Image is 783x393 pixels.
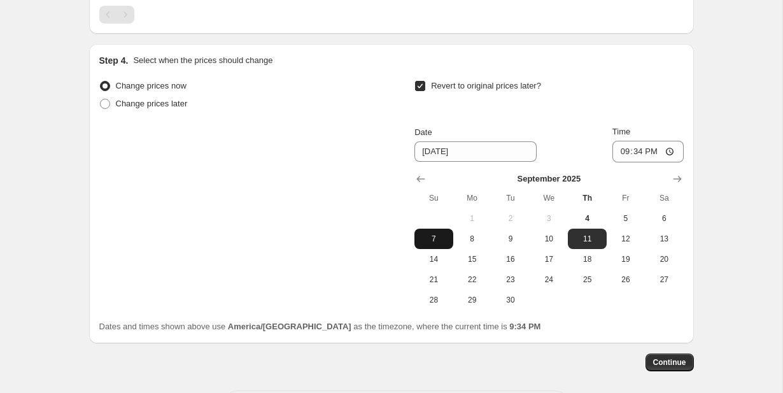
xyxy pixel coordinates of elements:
[650,234,678,244] span: 13
[414,141,537,162] input: 9/4/2025
[612,127,630,136] span: Time
[650,275,678,285] span: 27
[612,275,640,285] span: 26
[458,254,486,264] span: 15
[414,188,453,208] th: Sunday
[530,229,568,249] button: Wednesday September 10 2025
[491,290,530,310] button: Tuesday September 30 2025
[607,269,645,290] button: Friday September 26 2025
[414,290,453,310] button: Sunday September 28 2025
[228,322,351,331] b: America/[GEOGRAPHIC_DATA]
[573,213,601,224] span: 4
[453,229,491,249] button: Monday September 8 2025
[491,229,530,249] button: Tuesday September 9 2025
[99,54,129,67] h2: Step 4.
[497,213,525,224] span: 2
[530,188,568,208] th: Wednesday
[491,188,530,208] th: Tuesday
[458,275,486,285] span: 22
[573,234,601,244] span: 11
[414,127,432,137] span: Date
[116,81,187,90] span: Change prices now
[420,275,448,285] span: 21
[650,193,678,203] span: Sa
[653,357,686,368] span: Continue
[535,193,563,203] span: We
[491,249,530,269] button: Tuesday September 16 2025
[420,295,448,305] span: 28
[568,188,606,208] th: Thursday
[453,208,491,229] button: Monday September 1 2025
[458,193,486,203] span: Mo
[645,188,683,208] th: Saturday
[491,269,530,290] button: Tuesday September 23 2025
[650,213,678,224] span: 6
[568,208,606,229] button: Today Thursday September 4 2025
[420,254,448,264] span: 14
[535,254,563,264] span: 17
[414,229,453,249] button: Sunday September 7 2025
[535,234,563,244] span: 10
[458,295,486,305] span: 29
[573,193,601,203] span: Th
[453,269,491,290] button: Monday September 22 2025
[568,269,606,290] button: Thursday September 25 2025
[573,275,601,285] span: 25
[458,234,486,244] span: 8
[414,249,453,269] button: Sunday September 14 2025
[535,213,563,224] span: 3
[412,170,430,188] button: Show previous month, August 2025
[645,249,683,269] button: Saturday September 20 2025
[607,208,645,229] button: Friday September 5 2025
[645,269,683,290] button: Saturday September 27 2025
[612,254,640,264] span: 19
[612,193,640,203] span: Fr
[535,275,563,285] span: 24
[414,269,453,290] button: Sunday September 21 2025
[573,254,601,264] span: 18
[530,249,568,269] button: Wednesday September 17 2025
[99,322,541,331] span: Dates and times shown above use as the timezone, where the current time is
[530,208,568,229] button: Wednesday September 3 2025
[607,229,645,249] button: Friday September 12 2025
[612,141,684,162] input: 12:00
[668,170,686,188] button: Show next month, October 2025
[497,275,525,285] span: 23
[497,234,525,244] span: 9
[133,54,272,67] p: Select when the prices should change
[453,290,491,310] button: Monday September 29 2025
[99,6,134,24] nav: Pagination
[530,269,568,290] button: Wednesday September 24 2025
[458,213,486,224] span: 1
[497,193,525,203] span: Tu
[568,229,606,249] button: Thursday September 11 2025
[497,295,525,305] span: 30
[453,249,491,269] button: Monday September 15 2025
[420,234,448,244] span: 7
[431,81,541,90] span: Revert to original prices later?
[612,234,640,244] span: 12
[607,188,645,208] th: Friday
[568,249,606,269] button: Thursday September 18 2025
[116,99,188,108] span: Change prices later
[607,249,645,269] button: Friday September 19 2025
[612,213,640,224] span: 5
[645,354,694,371] button: Continue
[497,254,525,264] span: 16
[491,208,530,229] button: Tuesday September 2 2025
[645,208,683,229] button: Saturday September 6 2025
[509,322,540,331] b: 9:34 PM
[420,193,448,203] span: Su
[650,254,678,264] span: 20
[453,188,491,208] th: Monday
[645,229,683,249] button: Saturday September 13 2025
